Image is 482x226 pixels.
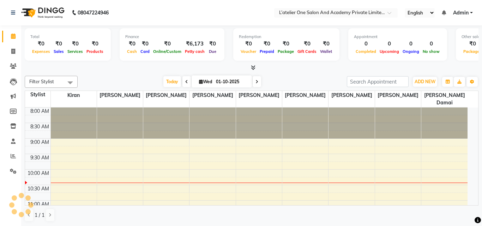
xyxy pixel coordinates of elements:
span: ADD NEW [415,79,435,84]
div: 0 [401,40,421,48]
div: 10:30 AM [26,185,50,193]
span: Wallet [318,49,334,54]
span: Wed [197,79,214,84]
span: Cash [125,49,139,54]
span: Kiran [51,91,97,100]
div: ₹0 [85,40,105,48]
span: Today [163,76,181,87]
span: Sales [52,49,66,54]
span: Package [276,49,296,54]
div: 8:30 AM [29,123,50,130]
span: Expenses [30,49,52,54]
span: 1 / 1 [35,212,44,219]
span: [PERSON_NAME] [189,91,235,100]
span: [PERSON_NAME] [143,91,189,100]
div: Stylist [25,91,50,98]
div: ₹0 [206,40,219,48]
span: Products [85,49,105,54]
span: Admin [453,9,469,17]
span: Voucher [239,49,258,54]
div: ₹0 [258,40,276,48]
span: Prepaid [258,49,276,54]
span: Completed [354,49,378,54]
span: No show [421,49,441,54]
span: [PERSON_NAME] [282,91,328,100]
input: 2025-10-01 [214,77,249,87]
div: ₹0 [296,40,318,48]
div: ₹0 [318,40,334,48]
span: Filter Stylist [29,79,54,84]
span: Online/Custom [151,49,183,54]
div: 0 [354,40,378,48]
div: Appointment [354,34,441,40]
div: 11:00 AM [26,201,50,208]
div: 9:00 AM [29,139,50,146]
div: Redemption [239,34,334,40]
span: [PERSON_NAME] [236,91,282,100]
span: Card [139,49,151,54]
div: 0 [378,40,401,48]
input: Search Appointment [347,76,409,87]
b: 08047224946 [78,3,109,23]
div: 10:00 AM [26,170,50,177]
div: 9:30 AM [29,154,50,161]
div: ₹0 [239,40,258,48]
div: Total [30,34,105,40]
div: ₹0 [30,40,52,48]
span: [PERSON_NAME] [97,91,143,100]
div: ₹0 [125,40,139,48]
button: ADD NEW [413,77,437,87]
div: ₹0 [151,40,183,48]
div: ₹0 [52,40,66,48]
span: [PERSON_NAME] [329,91,374,100]
div: ₹0 [66,40,85,48]
span: Ongoing [401,49,421,54]
span: Gift Cards [296,49,318,54]
span: [PERSON_NAME] [375,91,421,100]
div: ₹0 [139,40,151,48]
div: Finance [125,34,219,40]
span: Due [207,49,218,54]
div: 0 [421,40,441,48]
span: Petty cash [183,49,206,54]
span: [PERSON_NAME] Damai [421,91,468,107]
img: logo [18,3,66,23]
span: Services [66,49,85,54]
div: ₹0 [276,40,296,48]
span: Upcoming [378,49,401,54]
div: ₹6,173 [183,40,206,48]
div: 8:00 AM [29,108,50,115]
